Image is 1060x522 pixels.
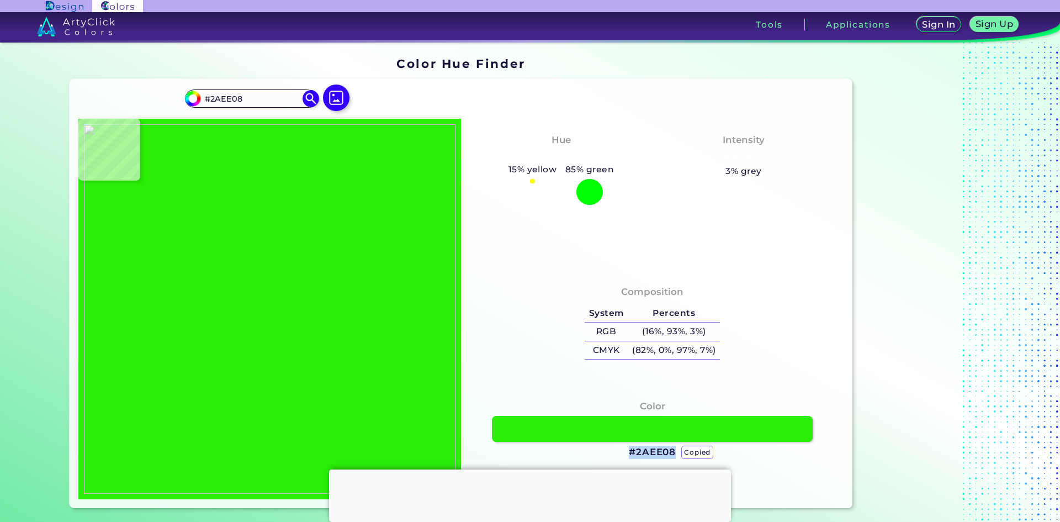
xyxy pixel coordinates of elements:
[200,91,303,106] input: type color..
[504,162,561,177] h5: 15% yellow
[329,470,731,519] iframe: Advertisement
[628,304,720,323] h5: Percents
[857,53,995,513] iframe: Advertisement
[723,132,765,148] h4: Intensity
[725,164,761,178] h5: 3% grey
[720,149,768,162] h3: Vibrant
[84,124,455,494] img: b8712bb0-8e8b-4702-a0fe-fa2ee0783381
[756,20,783,29] h3: Tools
[303,90,319,107] img: icon search
[640,398,665,414] h4: Color
[323,85,349,111] img: icon picture
[585,323,628,341] h5: RGB
[628,341,720,360] h5: (82%, 0%, 97%, 7%)
[585,341,628,360] h5: CMYK
[37,17,115,36] img: logo_artyclick_colors_white.svg
[977,20,1011,28] h5: Sign Up
[628,323,720,341] h5: (16%, 93%, 3%)
[515,149,607,162] h3: Yellowish Green
[681,446,713,459] p: copied
[826,20,891,29] h3: Applications
[972,18,1016,31] a: Sign Up
[629,446,676,459] h3: #2AEE08
[46,1,83,12] img: ArtyClick Design logo
[561,162,618,177] h5: 85% green
[585,304,628,323] h5: System
[924,20,953,29] h5: Sign In
[396,55,525,72] h1: Color Hue Finder
[552,132,571,148] h4: Hue
[621,284,683,300] h4: Composition
[919,18,960,31] a: Sign In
